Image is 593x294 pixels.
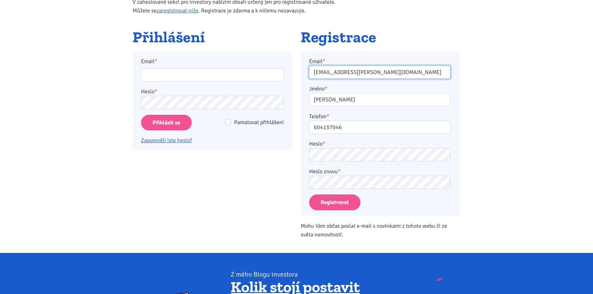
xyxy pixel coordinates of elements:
[301,222,460,239] p: Mohu Vám občas poslat e-mail s novinkami z tohoto webu či ze světa nemovitostí.
[309,167,341,176] label: Heslo znovu
[325,85,327,92] abbr: required
[309,112,329,121] label: Telefon
[338,168,341,175] abbr: required
[309,84,327,93] label: Jméno
[327,113,329,120] abbr: required
[309,139,325,148] label: Heslo
[141,115,192,131] input: Přihlásit se
[137,57,288,66] label: Email
[141,137,192,144] a: Zapomněli jste heslo?
[322,58,325,65] abbr: required
[309,194,360,210] button: Registrovat
[141,87,157,96] label: Heslo
[301,29,460,46] h2: Registrace
[234,119,284,126] span: Pamatovat přihlášení
[231,270,418,279] div: Z mého Blogu investora
[309,57,325,66] label: Email
[322,140,325,147] abbr: required
[133,29,292,46] h2: Přihlášení
[157,7,198,14] a: zaregistrovat níže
